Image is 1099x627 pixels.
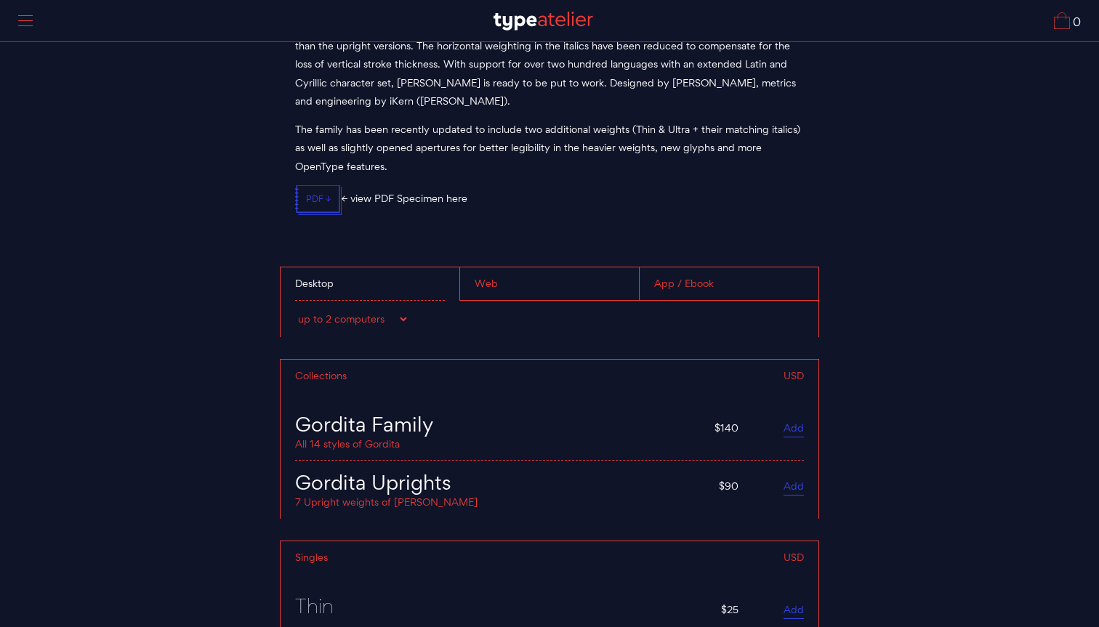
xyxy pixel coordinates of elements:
[565,371,805,381] div: USD
[295,18,804,111] p: Now delivered in 7 weights with matching italics that slant at 15°. The italics are slightly ligh...
[556,552,805,563] div: USD
[784,421,804,437] a: Add
[295,435,700,450] div: All 14 styles of Gordita
[295,595,706,616] div: Thin
[1070,17,1081,29] span: 0
[295,185,342,214] a: PDF ↓
[295,472,704,493] div: Gordita Uprights
[784,603,804,619] a: Add
[295,413,700,434] div: Gordita Family
[295,552,556,563] div: Singles
[295,185,804,214] p: ← view PDF Specimen here
[784,480,804,495] a: Add
[1054,12,1081,29] a: 0
[1054,12,1070,29] img: Cart_Icon.svg
[719,480,738,493] span: $90
[281,267,459,301] div: Desktop
[639,267,818,301] div: App / Ebook
[295,121,804,177] p: The family has been recently updated to include two additional weights (Thin & Ultra + their matc...
[721,603,738,616] span: $25
[295,493,704,508] div: 7 Upright weights of [PERSON_NAME]
[459,267,639,301] div: Web
[494,12,593,31] img: TA_Logo.svg
[295,371,565,381] div: Collections
[714,421,738,434] span: $140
